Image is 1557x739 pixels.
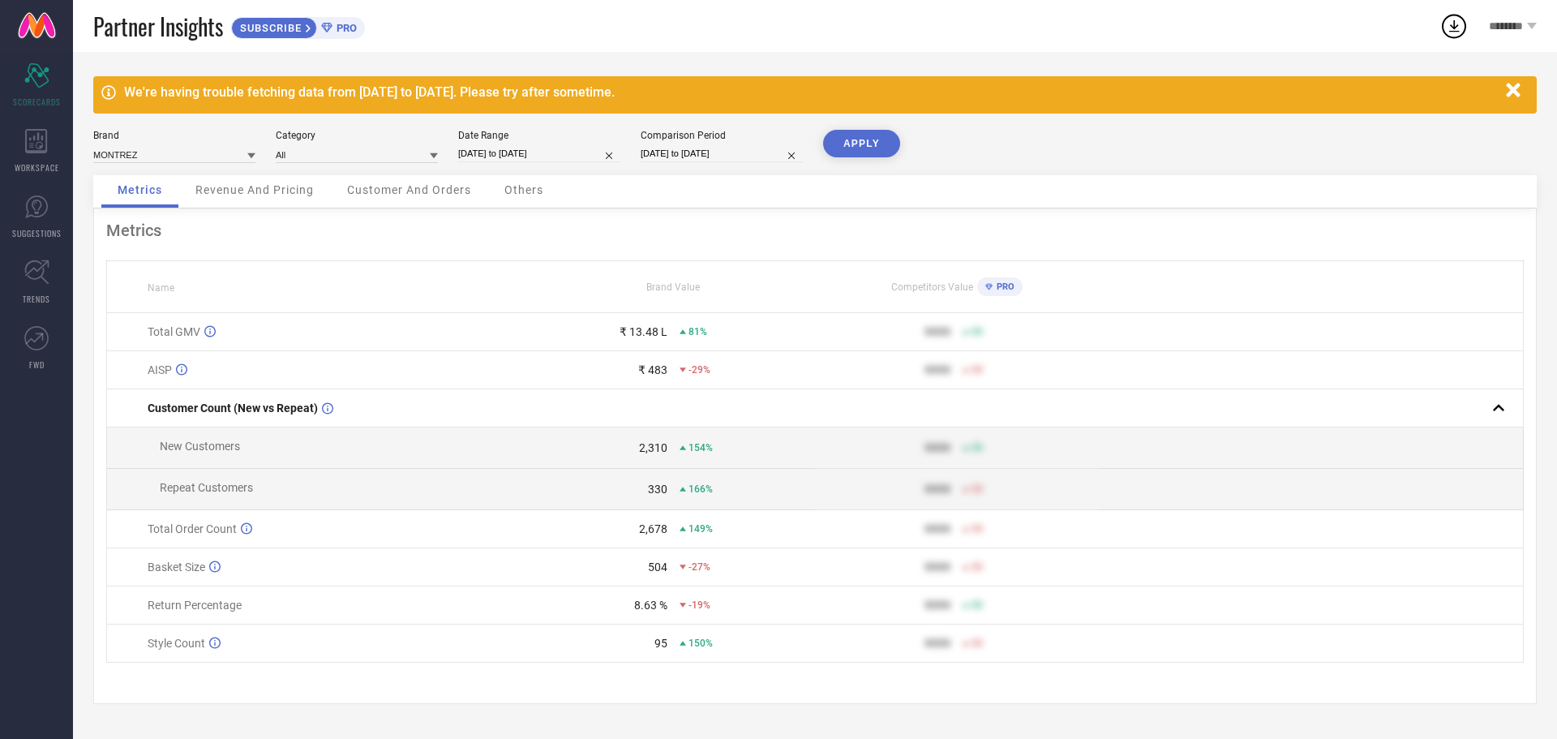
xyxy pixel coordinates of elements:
span: 150% [688,638,713,649]
span: -29% [688,364,710,376]
div: 9999 [924,599,950,612]
div: 9999 [924,637,950,650]
span: Repeat Customers [160,481,253,494]
span: Basket Size [148,561,205,574]
div: Date Range [458,130,620,141]
span: 50 [972,638,983,649]
input: Select date range [458,145,620,162]
span: 166% [688,483,713,495]
span: Total GMV [148,325,200,338]
button: APPLY [823,130,900,157]
div: We're having trouble fetching data from [DATE] to [DATE]. Please try after sometime. [124,84,1498,100]
span: Return Percentage [148,599,242,612]
div: 9999 [924,522,950,535]
span: Customer And Orders [347,183,471,196]
span: TRENDS [23,293,50,305]
div: 9999 [924,483,950,496]
span: 81% [688,326,707,337]
div: ₹ 483 [638,363,667,376]
span: New Customers [160,440,240,453]
span: -27% [688,561,710,573]
div: 9999 [924,441,950,454]
span: PRO [332,22,357,34]
span: 154% [688,442,713,453]
div: 9999 [924,561,950,574]
span: Competitors Value [891,281,973,293]
input: Select comparison period [641,145,803,162]
span: PRO [993,281,1014,292]
div: 95 [654,637,667,650]
span: SUGGESTIONS [12,227,62,239]
a: SUBSCRIBEPRO [231,13,365,39]
div: 2,310 [639,441,667,454]
div: Open download list [1439,11,1469,41]
div: 2,678 [639,522,667,535]
span: Partner Insights [93,10,223,43]
div: Metrics [106,221,1524,240]
span: 50 [972,364,983,376]
div: Category [276,130,438,141]
span: 50 [972,442,983,453]
span: Brand Value [646,281,700,293]
span: Style Count [148,637,205,650]
span: 50 [972,599,983,611]
div: 504 [648,561,667,574]
span: WORKSPACE [15,161,59,174]
span: Revenue And Pricing [195,183,314,196]
span: SCORECARDS [13,96,61,108]
span: AISP [148,363,172,376]
div: Brand [93,130,255,141]
div: 330 [648,483,667,496]
span: 50 [972,326,983,337]
span: -19% [688,599,710,611]
span: SUBSCRIBE [232,22,306,34]
span: 50 [972,561,983,573]
span: Metrics [118,183,162,196]
span: FWD [29,359,45,371]
span: Total Order Count [148,522,237,535]
span: 50 [972,523,983,535]
span: 149% [688,523,713,535]
span: 50 [972,483,983,495]
div: ₹ 13.48 L [620,325,667,338]
span: Name [148,282,174,294]
div: 8.63 % [634,599,667,612]
span: Customer Count (New vs Repeat) [148,402,318,415]
div: Comparison Period [641,130,803,141]
div: 9999 [924,363,950,376]
div: 9999 [924,325,950,338]
span: Others [504,183,543,196]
